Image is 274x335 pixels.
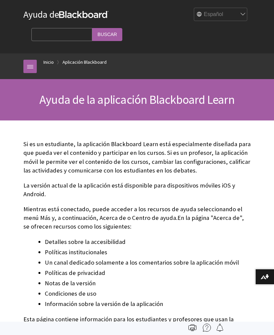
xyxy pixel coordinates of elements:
[62,58,107,66] a: Aplicación Blackboard
[23,205,251,231] p: Mientras está conectado, puede acceder a los recursos de ayuda seleccionando el menú Más y, a con...
[45,248,251,257] li: Políticas institucionales
[45,268,251,278] li: Políticas de privacidad
[45,289,251,298] li: Condiciones de uso
[23,315,251,332] p: Esta página contiene información para los estudiantes y profesores que usan la aplicación Blackbo...
[45,299,251,309] li: Información sobre la versión de la aplicación
[188,324,196,332] img: Print
[59,11,109,18] strong: Blackboard
[92,28,122,41] input: Buscar
[216,324,224,332] img: Follow this page
[45,237,251,247] li: Detalles sobre la accesibilidad
[23,140,251,175] p: Si es un estudiante, la aplicación Blackboard Learn está especialmente diseñada para que pueda ve...
[23,181,251,199] p: La versión actual de la aplicación está disponible para dispositivos móviles iOS y Android.
[194,8,248,21] select: Site Language Selector
[45,279,251,288] li: Notas de la versión
[23,8,109,20] a: Ayuda deBlackboard
[39,92,235,107] span: Ayuda de la aplicación Blackboard Learn
[203,324,211,332] img: More help
[43,58,54,66] a: Inicio
[45,258,251,267] li: Un canal dedicado solamente a los comentarios sobre la aplicación móvil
